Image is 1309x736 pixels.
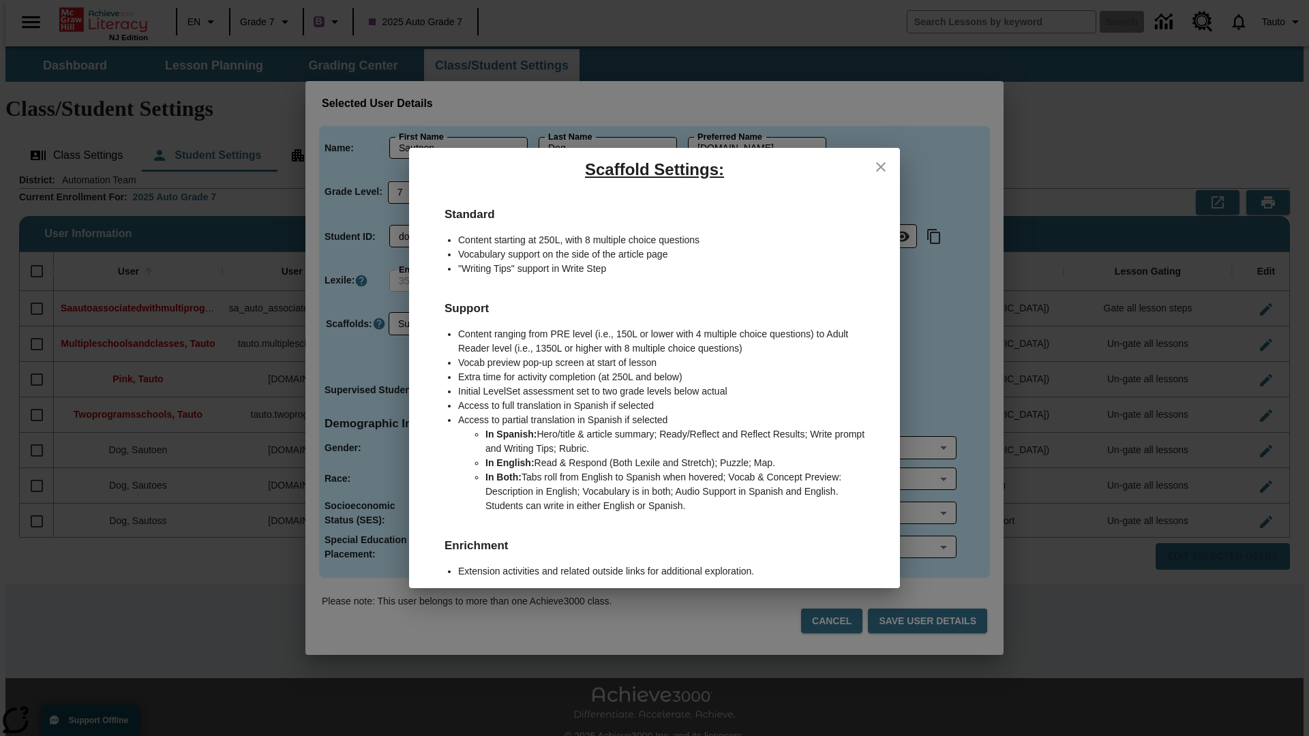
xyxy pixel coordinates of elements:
[458,233,878,247] li: Content starting at 250L, with 8 multiple choice questions
[485,429,537,440] b: In Spanish:
[485,456,878,470] li: Read & Respond (Both Lexile and Stretch); Puzzle; Map.
[485,457,535,468] b: In English:
[458,247,878,262] li: Vocabulary support on the side of the article page
[458,356,878,370] li: Vocab preview pop-up screen at start of lesson
[458,327,878,356] li: Content ranging from PRE level (i.e., 150L or lower with 4 multiple choice questions) to Adult Re...
[458,413,878,427] li: Access to partial translation in Spanish if selected
[458,370,878,384] li: Extra time for activity completion (at 250L and below)
[867,153,894,181] button: close
[458,564,878,579] li: Extension activities and related outside links for additional exploration.
[485,472,522,482] b: In Both:
[458,384,878,399] li: Initial LevelSet assessment set to two grade levels below actual
[409,148,900,191] h5: Scaffold Settings:
[458,262,878,276] li: "Writing Tips" support in Write Step
[431,191,878,224] h6: Standard
[431,286,878,318] h6: Support
[431,523,878,555] h6: Enrichment
[458,399,878,413] li: Access to full translation in Spanish if selected
[485,470,878,513] li: Tabs roll from English to Spanish when hovered; Vocab & Concept Preview: Description in English; ...
[485,427,878,456] li: Hero/title & article summary; Ready/Reflect and Reflect Results; Write prompt and Writing Tips; R...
